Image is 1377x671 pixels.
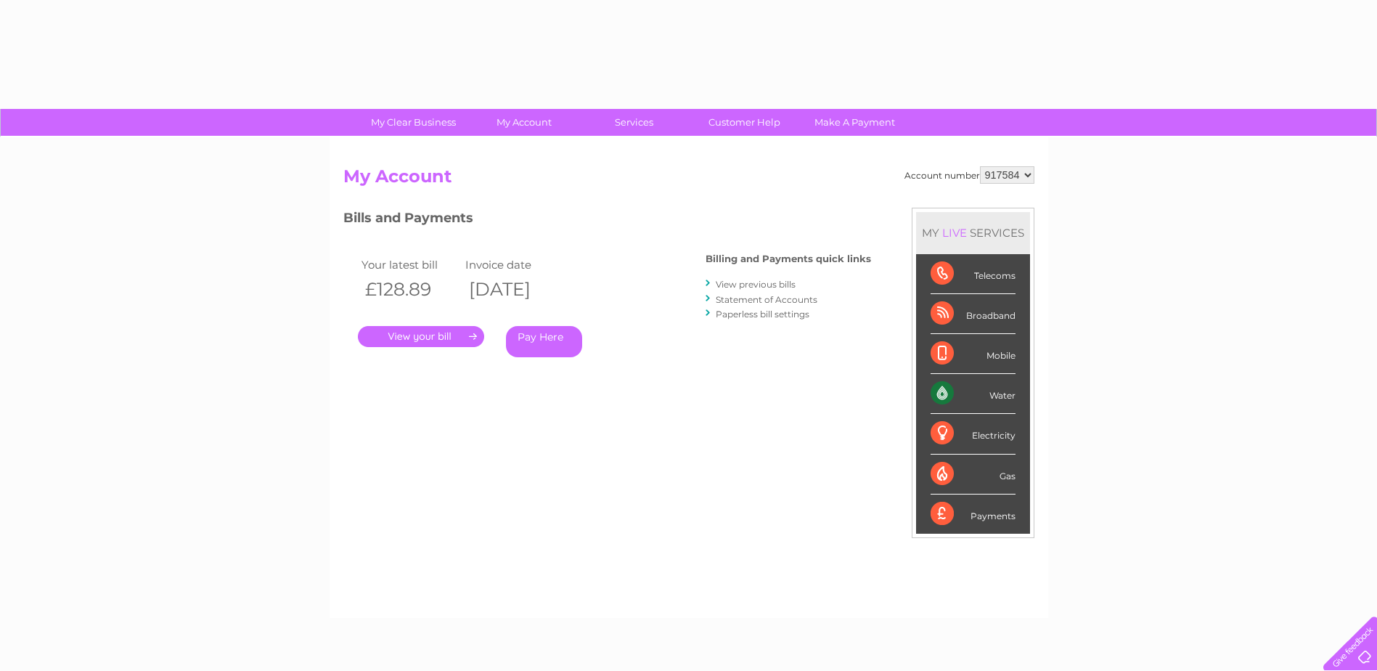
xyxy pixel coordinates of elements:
[795,109,915,136] a: Make A Payment
[931,455,1016,495] div: Gas
[706,253,871,264] h4: Billing and Payments quick links
[716,309,809,320] a: Paperless bill settings
[462,255,566,274] td: Invoice date
[343,166,1034,194] h2: My Account
[462,274,566,304] th: [DATE]
[931,294,1016,334] div: Broadband
[358,326,484,347] a: .
[939,226,970,240] div: LIVE
[716,279,796,290] a: View previous bills
[685,109,804,136] a: Customer Help
[716,294,817,305] a: Statement of Accounts
[931,414,1016,454] div: Electricity
[574,109,694,136] a: Services
[931,374,1016,414] div: Water
[931,495,1016,534] div: Payments
[358,274,462,304] th: £128.89
[354,109,473,136] a: My Clear Business
[904,166,1034,184] div: Account number
[358,255,462,274] td: Your latest bill
[506,326,582,357] a: Pay Here
[931,334,1016,374] div: Mobile
[916,212,1030,253] div: MY SERVICES
[464,109,584,136] a: My Account
[931,254,1016,294] div: Telecoms
[343,208,871,233] h3: Bills and Payments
